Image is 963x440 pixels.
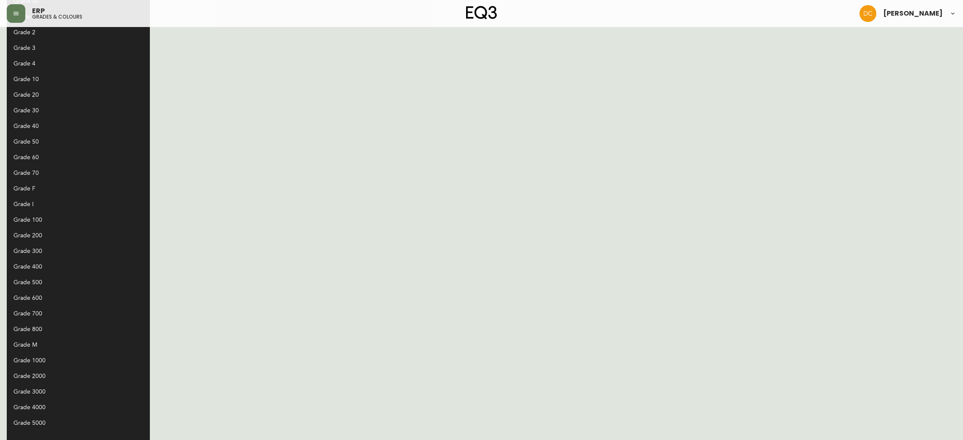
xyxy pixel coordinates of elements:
div: Grade 40 [7,118,150,134]
div: Grade 800 [7,321,150,337]
span: ERP [32,8,45,14]
div: Grade 500 [14,278,130,287]
div: Grade 2 [14,28,130,37]
div: Grade 20 [7,87,150,103]
img: 7eb451d6983258353faa3212700b340b [860,5,876,22]
div: Grade 400 [7,259,150,274]
div: Grade 600 [14,293,130,302]
div: Grade 700 [14,309,130,318]
div: Grade 5000 [7,415,150,431]
div: Grade 1000 [7,353,150,368]
div: Grade 60 [7,149,150,165]
div: Grade 3000 [7,384,150,399]
div: Grade 4000 [14,403,130,412]
div: Grade 60 [14,153,130,162]
div: Grade M [14,340,130,349]
div: Grade 30 [7,103,150,118]
div: Grade 10 [7,71,150,87]
div: Grade 200 [7,228,150,243]
div: Grade 4 [7,56,150,71]
div: Grade I [7,196,150,212]
div: Grade 2000 [7,368,150,384]
div: Grade 10 [14,75,130,84]
div: Grade M [7,337,150,353]
h5: grades & colours [32,14,82,19]
div: Grade 3 [7,40,150,56]
div: Grade 200 [14,231,130,240]
div: Grade 5000 [14,418,130,427]
div: Grade 400 [14,262,130,271]
div: Grade 50 [7,134,150,149]
div: Grade 4000 [7,399,150,415]
div: Grade 100 [7,212,150,228]
div: Grade 70 [14,168,130,177]
div: Grade F [14,184,130,193]
div: Grade 30 [14,106,130,115]
div: Grade 50 [14,137,130,146]
div: Grade 500 [7,274,150,290]
div: Grade I [14,200,130,209]
div: Grade 2 [7,24,150,40]
div: Grade 700 [7,306,150,321]
div: Grade 4 [14,59,130,68]
div: Grade 3 [14,43,130,52]
span: [PERSON_NAME] [883,10,943,17]
div: Grade 1000 [14,356,130,365]
img: logo [466,6,497,19]
div: Grade 2000 [14,372,130,380]
div: Grade 300 [14,247,130,255]
div: Grade 600 [7,290,150,306]
div: Grade 300 [7,243,150,259]
div: Grade 800 [14,325,130,334]
div: Grade 100 [14,215,130,224]
div: Grade F [7,181,150,196]
div: Grade 20 [14,90,130,99]
div: Grade 40 [14,122,130,130]
div: Grade 3000 [14,387,130,396]
div: Grade 70 [7,165,150,181]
